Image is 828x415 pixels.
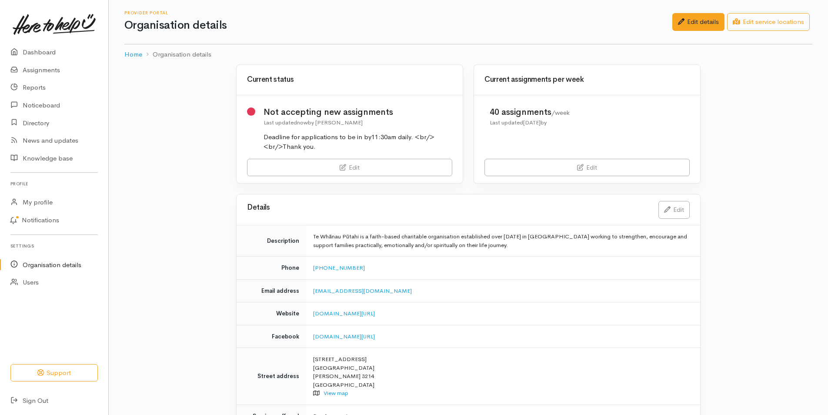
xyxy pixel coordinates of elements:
div: Last updated by [490,118,570,127]
h3: Current status [247,76,452,84]
a: Edit details [672,13,724,31]
time: now [297,119,308,126]
td: Facebook [237,325,306,348]
a: [DOMAIN_NAME][URL] [313,333,375,340]
td: Email address [237,279,306,302]
a: Edit [658,201,690,219]
a: Edit [247,159,452,177]
div: 40 assignments [490,106,570,118]
td: Website [237,302,306,325]
a: [EMAIL_ADDRESS][DOMAIN_NAME] [313,287,412,295]
td: [STREET_ADDRESS] [GEOGRAPHIC_DATA] [PERSON_NAME] 3214 [GEOGRAPHIC_DATA] [306,348,700,405]
h3: Details [247,204,648,212]
a: Home [124,50,142,60]
td: Street address [237,348,306,405]
a: [PHONE_NUMBER] [313,264,365,271]
a: Edit [484,159,690,177]
a: View map [324,389,348,397]
li: Organisation details [142,50,211,60]
button: Support [10,364,98,382]
h1: Organisation details [124,19,672,32]
nav: breadcrumb [124,44,812,65]
td: Te Whānau Pūtahi is a faith-based charitable organisation established over [DATE] in [GEOGRAPHIC_... [306,225,700,257]
div: Not accepting new assignments [264,106,453,118]
h6: Provider Portal [124,10,672,15]
div: Deadline for applications to be in by11:30am daily. <br/><br/>Thank you. [264,132,453,152]
div: Last updated by [PERSON_NAME] [264,118,453,127]
time: [DATE] [523,119,541,126]
td: Description [237,225,306,257]
h6: Profile [10,178,98,190]
h3: Current assignments per week [484,76,690,84]
h6: Settings [10,240,98,252]
a: Edit service locations [727,13,810,31]
span: /week [551,109,570,117]
a: [DOMAIN_NAME][URL] [313,310,375,317]
td: Phone [237,257,306,280]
